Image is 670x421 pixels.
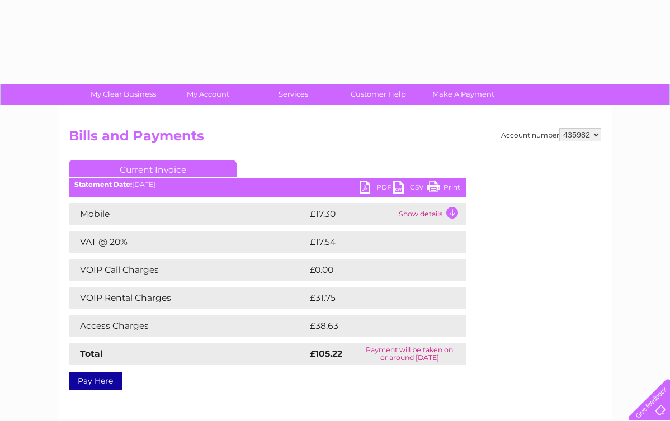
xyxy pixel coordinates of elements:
[69,372,122,390] a: Pay Here
[69,203,307,225] td: Mobile
[69,315,307,337] td: Access Charges
[247,84,339,105] a: Services
[360,181,393,197] a: PDF
[501,128,601,141] div: Account number
[80,348,103,359] strong: Total
[69,128,601,149] h2: Bills and Payments
[353,343,466,365] td: Payment will be taken on or around [DATE]
[427,181,460,197] a: Print
[307,315,443,337] td: £38.63
[396,203,466,225] td: Show details
[307,287,442,309] td: £31.75
[69,287,307,309] td: VOIP Rental Charges
[74,180,132,188] b: Statement Date:
[393,181,427,197] a: CSV
[332,84,424,105] a: Customer Help
[69,181,466,188] div: [DATE]
[162,84,254,105] a: My Account
[417,84,509,105] a: Make A Payment
[69,160,237,177] a: Current Invoice
[69,259,307,281] td: VOIP Call Charges
[69,231,307,253] td: VAT @ 20%
[310,348,342,359] strong: £105.22
[307,203,396,225] td: £17.30
[77,84,169,105] a: My Clear Business
[307,259,440,281] td: £0.00
[307,231,442,253] td: £17.54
